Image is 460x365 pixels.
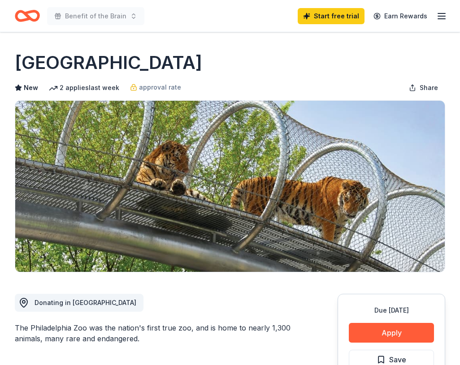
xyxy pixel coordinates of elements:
[15,50,202,75] h1: [GEOGRAPHIC_DATA]
[349,305,434,316] div: Due [DATE]
[15,322,295,344] div: The Philadelphia Zoo was the nation's first true zoo, and is home to nearly 1,300 animals, many r...
[298,8,365,24] a: Start free trial
[24,82,38,93] span: New
[402,79,445,97] button: Share
[15,101,445,272] img: Image for Philadelphia Zoo
[420,82,438,93] span: Share
[47,7,144,25] button: Benefit of the Brain
[65,11,126,21] span: Benefit of the Brain
[15,5,40,26] a: Home
[368,8,433,24] a: Earn Rewards
[139,82,181,93] span: approval rate
[49,82,119,93] div: 2 applies last week
[349,323,434,343] button: Apply
[130,82,181,93] a: approval rate
[35,299,136,306] span: Donating in [GEOGRAPHIC_DATA]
